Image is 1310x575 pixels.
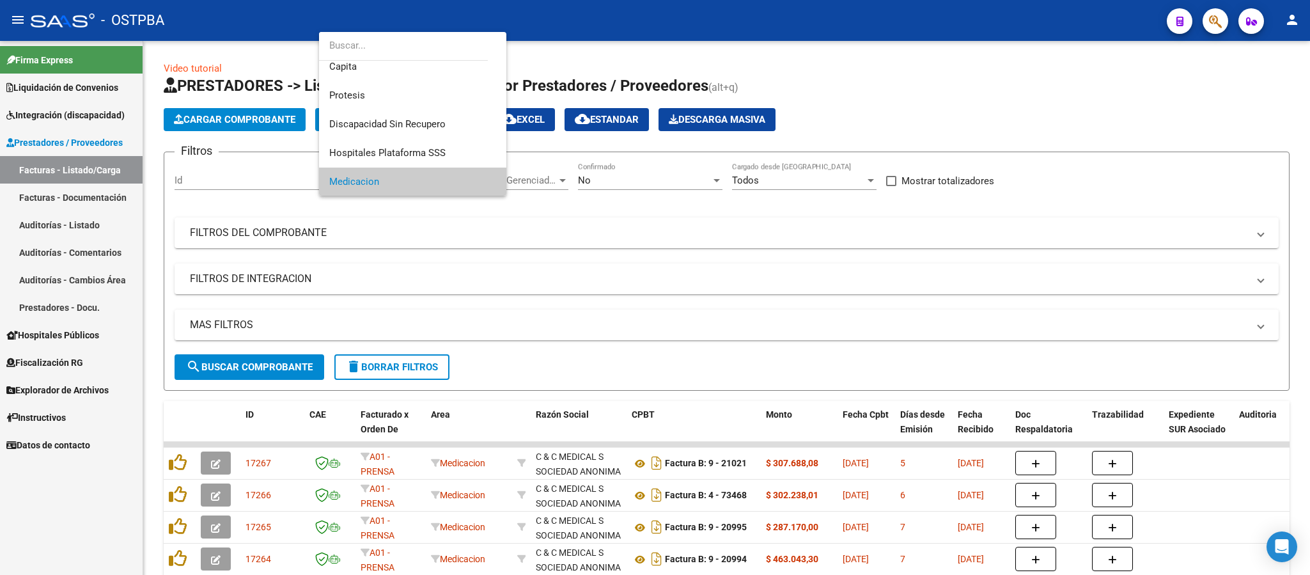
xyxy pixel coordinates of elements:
[329,90,365,101] span: Protesis
[329,61,357,72] span: Capita
[1267,532,1297,562] div: Open Intercom Messenger
[329,176,379,187] span: Medicacion
[329,118,446,130] span: Discapacidad Sin Recupero
[329,147,446,159] span: Hospitales Plataforma SSS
